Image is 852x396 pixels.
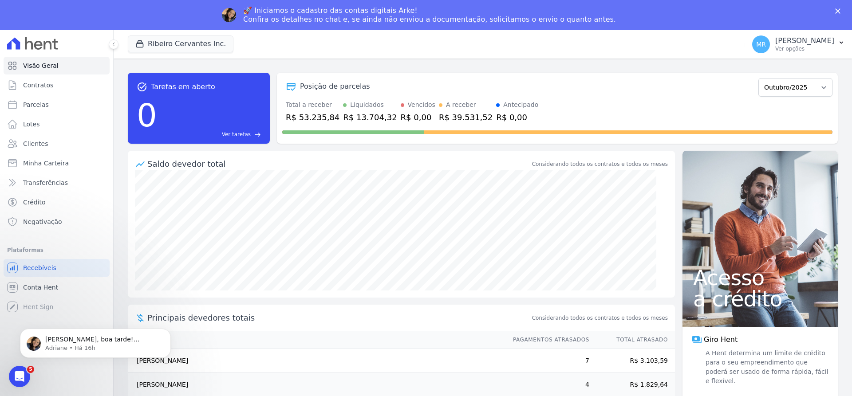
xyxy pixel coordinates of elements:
span: a crédito [693,288,827,310]
span: task_alt [137,82,147,92]
div: Liquidados [350,100,384,110]
a: Crédito [4,193,110,211]
span: Conta Hent [23,283,58,292]
p: Message from Adriane, sent Há 16h [39,34,153,42]
span: Recebíveis [23,263,56,272]
a: Minha Carteira [4,154,110,172]
a: Clientes [4,135,110,153]
span: Principais devedores totais [147,312,530,324]
a: Contratos [4,76,110,94]
div: Considerando todos os contratos e todos os meses [532,160,668,168]
td: R$ 3.103,59 [590,349,675,373]
a: Recebíveis [4,259,110,277]
a: Transferências [4,174,110,192]
span: Acesso [693,267,827,288]
button: MR [PERSON_NAME] Ver opções [745,32,852,57]
span: Clientes [23,139,48,148]
th: Nome [128,331,505,349]
div: 🚀 Iniciamos o cadastro das contas digitais Arke! Confira os detalhes no chat e, se ainda não envi... [243,6,616,24]
span: Ver tarefas [222,130,251,138]
button: Ribeiro Cervantes Inc. [128,35,233,52]
iframe: Intercom live chat [9,366,30,387]
img: Profile image for Adriane [222,8,236,22]
span: Giro Hent [704,334,738,345]
a: Ver tarefas east [161,130,261,138]
div: R$ 39.531,52 [439,111,493,123]
iframe: Intercom notifications mensagem [7,310,184,372]
div: 0 [137,92,157,138]
span: Tarefas em aberto [151,82,215,92]
div: R$ 53.235,84 [286,111,339,123]
a: Conta Hent [4,278,110,296]
span: Minha Carteira [23,159,69,168]
div: R$ 13.704,32 [343,111,397,123]
div: Antecipado [503,100,538,110]
p: Ver opções [775,45,834,52]
a: Visão Geral [4,57,110,74]
a: Parcelas [4,96,110,114]
span: Crédito [23,198,46,207]
span: [PERSON_NAME], boa tarde! [PERSON_NAME], vou abrir o chamado para aplicar o juros em todos os con... [39,26,148,94]
span: Lotes [23,120,40,129]
th: Pagamentos Atrasados [505,331,590,349]
td: [PERSON_NAME] [128,349,505,373]
span: Parcelas [23,100,49,109]
span: MR [756,41,766,47]
div: R$ 0,00 [401,111,435,123]
a: Lotes [4,115,110,133]
span: Considerando todos os contratos e todos os meses [532,314,668,322]
span: Visão Geral [23,61,59,70]
a: Negativação [4,213,110,231]
span: Transferências [23,178,68,187]
div: Saldo devedor total [147,158,530,170]
div: Posição de parcelas [300,81,370,92]
div: Vencidos [408,100,435,110]
th: Total Atrasado [590,331,675,349]
span: Negativação [23,217,62,226]
td: 7 [505,349,590,373]
div: A receber [446,100,476,110]
div: Total a receber [286,100,339,110]
div: Plataformas [7,245,106,255]
div: R$ 0,00 [496,111,538,123]
span: Contratos [23,81,53,90]
span: 5 [27,366,34,373]
p: [PERSON_NAME] [775,36,834,45]
div: Fechar [835,8,844,13]
span: A Hent determina um limite de crédito para o seu empreendimento que poderá ser usado de forma ráp... [704,349,829,386]
span: east [254,131,261,138]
